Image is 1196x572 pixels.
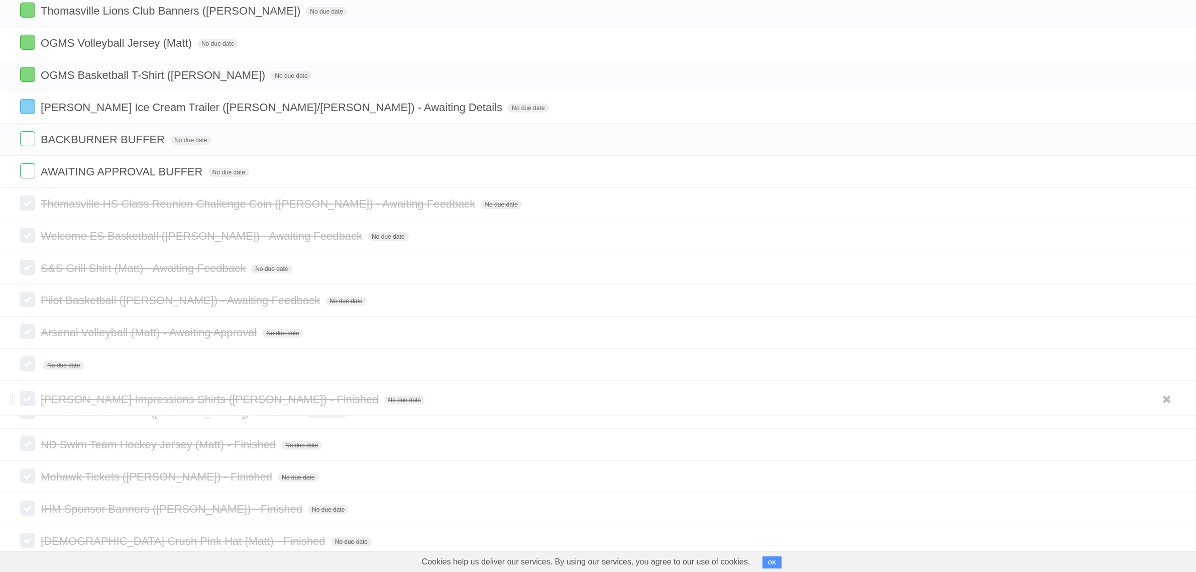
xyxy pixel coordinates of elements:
[41,5,303,17] span: Thomasville Lions Club Banners ([PERSON_NAME])
[20,356,35,371] label: Done
[508,104,549,113] span: No due date
[20,196,35,211] label: Done
[20,35,35,50] label: Done
[41,37,194,49] span: OGMS Volleyball Jersey (Matt)
[41,198,478,210] span: Thomasville HS Class Reunion Challenge Coin ([PERSON_NAME]) - Awaiting Feedback
[20,533,35,548] label: Done
[41,535,328,547] span: [DEMOGRAPHIC_DATA] Crush Pink Hat (Matt) - Finished
[20,3,35,18] label: Done
[20,260,35,275] label: Done
[262,329,303,338] span: No due date
[41,326,259,339] span: Arsenal Volleyball (Matt) - Awaiting Approval
[170,136,211,145] span: No due date
[20,131,35,146] label: Done
[331,537,372,546] span: No due date
[20,324,35,339] label: Done
[41,438,278,451] span: ND Swim Team Hockey Jersey (Matt) - Finished
[281,441,322,450] span: No due date
[41,262,248,274] span: S&S Grill Shirt (Matt) - Awaiting Feedback
[271,71,311,80] span: No due date
[41,503,305,515] span: IHM Sponsor Banners ([PERSON_NAME]) - Finished
[251,264,292,273] span: No due date
[41,69,268,81] span: OGMS Basketball T-Shirt ([PERSON_NAME])
[20,391,35,406] label: Done
[20,292,35,307] label: Done
[20,163,35,178] label: Done
[368,232,408,241] span: No due date
[306,7,347,16] span: No due date
[41,393,381,406] span: [PERSON_NAME] Impressions Shirts ([PERSON_NAME]) - Finished
[41,294,322,307] span: Pilot Basketball ([PERSON_NAME]) - Awaiting Feedback
[412,552,760,572] span: Cookies help us deliver our services. By using our services, you agree to our use of cookies.
[41,230,365,242] span: Welcome ES Basketball ([PERSON_NAME]) - Awaiting Feedback
[308,505,349,514] span: No due date
[20,436,35,451] label: Done
[20,67,35,82] label: Done
[197,39,238,48] span: No due date
[278,473,318,482] span: No due date
[41,165,205,178] span: AWAITING APPROVAL BUFFER
[325,297,366,306] span: No due date
[41,470,275,483] span: Mohawk Tickets ([PERSON_NAME]) - Finished
[763,556,782,568] button: OK
[208,168,249,177] span: No due date
[41,133,167,146] span: BACKBURNER BUFFER
[43,361,84,370] span: No due date
[41,101,505,114] span: [PERSON_NAME] Ice Cream Trailer ([PERSON_NAME]/[PERSON_NAME]) - Awaiting Details
[20,468,35,484] label: Done
[20,228,35,243] label: Done
[20,501,35,516] label: Done
[481,200,522,209] span: No due date
[20,99,35,114] label: Done
[384,396,425,405] span: No due date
